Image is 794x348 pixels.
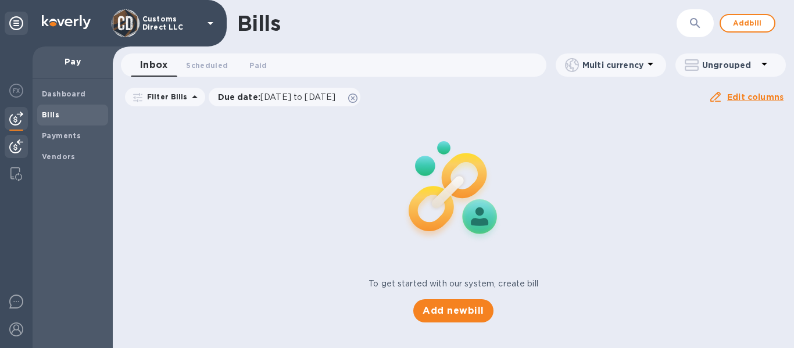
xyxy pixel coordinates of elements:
p: Pay [42,56,103,67]
b: Vendors [42,152,76,161]
div: Due date:[DATE] to [DATE] [209,88,361,106]
b: Payments [42,131,81,140]
b: Bills [42,110,59,119]
u: Edit columns [727,92,784,102]
button: Addbill [720,14,775,33]
h1: Bills [237,11,280,35]
span: [DATE] to [DATE] [260,92,335,102]
p: Due date : [218,91,342,103]
span: Scheduled [186,59,228,71]
span: Inbox [140,57,167,73]
p: Multi currency [582,59,643,71]
span: Add bill [730,16,765,30]
p: Ungrouped [702,59,757,71]
p: Customs Direct LLC [142,15,201,31]
img: Logo [42,15,91,29]
img: Foreign exchange [9,84,23,98]
span: Paid [249,59,267,71]
button: Add newbill [413,299,493,322]
p: Filter Bills [142,92,188,102]
span: Add new bill [423,304,484,318]
p: To get started with our system, create bill [369,278,538,290]
b: Dashboard [42,89,86,98]
div: Unpin categories [5,12,28,35]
